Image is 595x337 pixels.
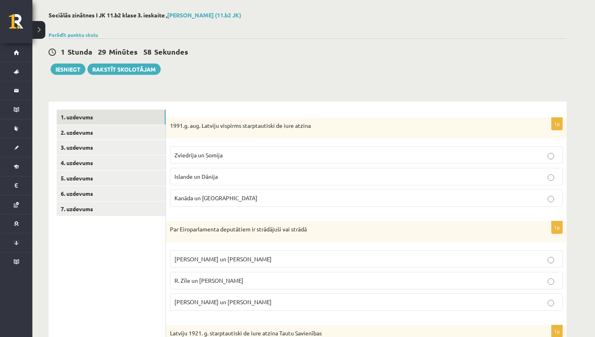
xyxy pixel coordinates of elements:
p: Par Eiroparlamenta deputātiem ir strādājuši vai strādā [170,225,522,233]
input: Kanāda un [GEOGRAPHIC_DATA] [548,196,554,202]
input: Zviedrija un Somija [548,153,554,159]
button: Iesniegt [51,64,85,75]
span: Stunda [68,47,92,56]
a: Rakstīt skolotājam [87,64,161,75]
span: 1 [61,47,65,56]
span: Kanāda un [GEOGRAPHIC_DATA] [174,194,257,201]
a: 7. uzdevums [57,201,166,216]
a: 3. uzdevums [57,140,166,155]
a: Parādīt punktu skalu [49,32,98,38]
a: 1. uzdevums [57,110,166,125]
a: 2. uzdevums [57,125,166,140]
p: 1991.g. aug. Latviju vispirms starptautiski de iure atzina [170,122,522,130]
span: 29 [98,47,106,56]
input: R. Zīle un [PERSON_NAME] [548,278,554,285]
span: R. Zīle un [PERSON_NAME] [174,277,243,284]
input: Islande un Dānija [548,174,554,181]
p: 1p [551,117,563,130]
a: 6. uzdevums [57,186,166,201]
span: Minūtes [109,47,138,56]
span: Islande un Dānija [174,173,218,180]
a: 5. uzdevums [57,171,166,186]
span: 58 [143,47,151,56]
span: [PERSON_NAME] un [PERSON_NAME] [174,298,272,305]
span: Zviedrija un Somija [174,151,223,159]
h2: Sociālās zinātnes I JK 11.b2 klase 3. ieskaite , [49,12,567,19]
a: Rīgas 1. Tālmācības vidusskola [9,14,32,34]
a: [PERSON_NAME] (11.b2 JK) [167,11,241,19]
span: [PERSON_NAME] un [PERSON_NAME] [174,255,272,263]
p: 1p [551,221,563,234]
a: 4. uzdevums [57,155,166,170]
input: [PERSON_NAME] un [PERSON_NAME] [548,300,554,306]
input: [PERSON_NAME] un [PERSON_NAME] [548,257,554,263]
span: Sekundes [154,47,188,56]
